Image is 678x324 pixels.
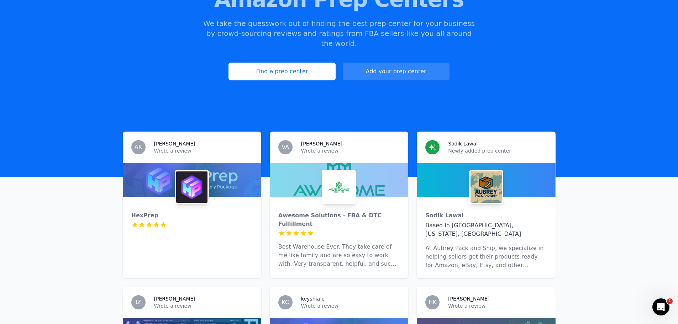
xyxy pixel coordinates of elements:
[136,299,141,305] span: IZ
[301,140,342,147] h3: [PERSON_NAME]
[154,295,195,302] h3: [PERSON_NAME]
[301,295,326,302] h3: keyshia c.
[278,211,400,228] div: Awesome Solutions - FBA & DTC Fulfillment
[154,302,253,309] p: Wrote a review
[448,147,547,154] p: Newly added prep center
[417,132,555,278] a: Sodik LawalNewly added prep centerSodik LawalSodik LawalBased in [GEOGRAPHIC_DATA], [US_STATE], [...
[154,147,253,154] p: Wrote a review
[301,302,400,309] p: Wrote a review
[301,147,400,154] p: Wrote a review
[176,171,207,203] img: HexPrep
[652,298,669,315] iframe: Intercom live chat
[203,18,476,48] p: We take the guesswork out of finding the best prep center for your business by crowd-sourcing rev...
[343,63,450,80] button: Add your prep center
[123,132,261,278] a: AK[PERSON_NAME]Wrote a reviewHexPrepHexPrep
[448,140,478,147] h3: Sodik Lawal
[448,295,489,302] h3: [PERSON_NAME]
[270,132,408,278] a: VA[PERSON_NAME]Wrote a reviewAwesome Solutions - FBA & DTC FulfillmentAwesome Solutions - FBA & D...
[667,298,673,304] span: 1
[425,221,547,238] div: Based in [GEOGRAPHIC_DATA], [US_STATE], [GEOGRAPHIC_DATA]
[448,302,547,309] p: Wrote a review
[429,299,437,305] span: HK
[278,243,400,268] p: Best Warehouse Ever. They take care of me like family and are so easy to work with. Very transpar...
[471,171,502,203] img: Sodik Lawal
[282,299,289,305] span: KC
[154,140,195,147] h3: [PERSON_NAME]
[425,244,547,270] p: At Aubrey Pack and Ship, we specialize in helping sellers get their products ready for Amazon, eB...
[323,171,354,203] img: Awesome Solutions - FBA & DTC Fulfillment
[282,144,289,150] span: VA
[425,211,547,220] div: Sodik Lawal
[135,144,142,150] span: AK
[131,211,253,220] div: HexPrep
[228,63,335,80] a: Find a prep center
